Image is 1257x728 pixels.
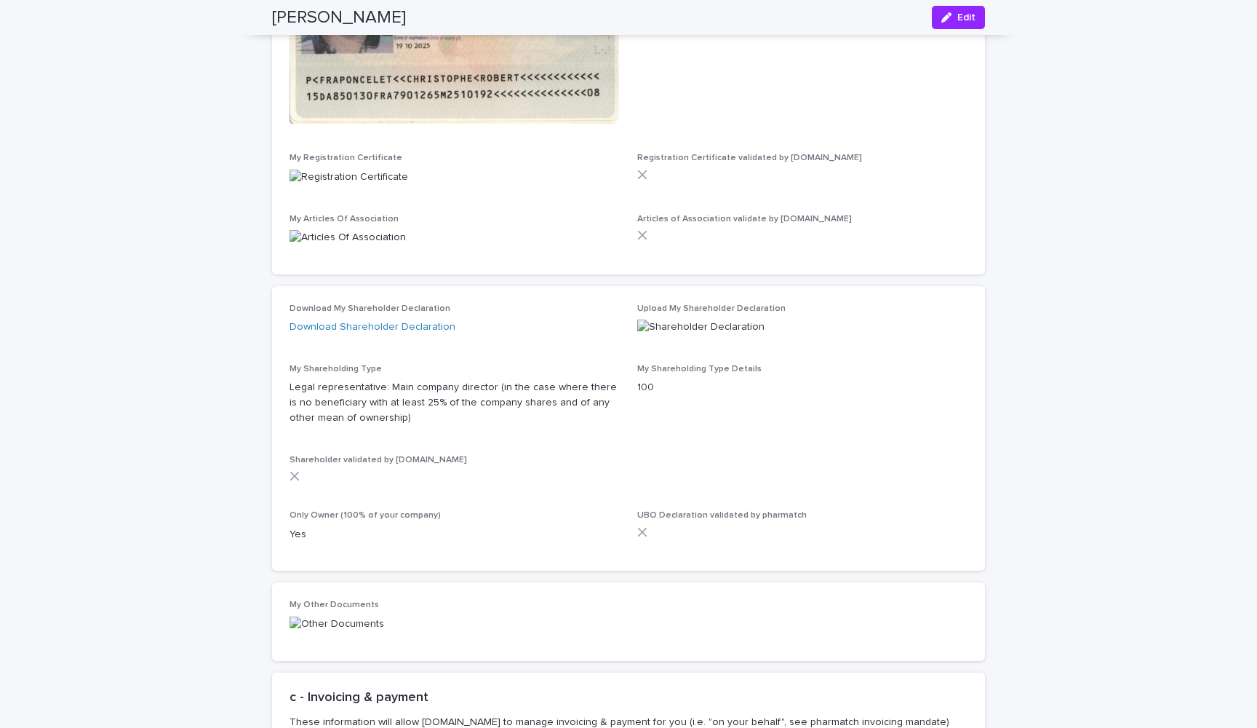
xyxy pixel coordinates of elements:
span: Registration Certificate validated by [DOMAIN_NAME] [637,154,862,162]
span: My Articles Of Association [290,215,399,223]
img: Shareholder Declaration [637,320,765,335]
span: UBO Declaration validated by pharmatch [637,511,807,520]
img: Other Documents [290,617,384,632]
span: Shareholder validated by [DOMAIN_NAME] [290,456,467,464]
p: Yes [290,527,620,542]
span: Only Owner (100% of your company) [290,511,441,520]
h2: c - Invoicing & payment [290,690,428,706]
h2: [PERSON_NAME] [272,7,406,28]
button: Edit [932,6,985,29]
span: Edit [957,12,975,23]
a: Download Shareholder Declaration [290,322,455,332]
p: 100 [637,380,967,395]
span: My Other Documents [290,601,379,609]
img: Registration Certificate [290,170,408,185]
span: Upload My Shareholder Declaration [637,304,786,313]
p: Legal representative: Main company director (in the case where there is no beneficiary with at le... [290,380,620,425]
span: My Registration Certificate [290,154,402,162]
span: Download My Shareholder Declaration [290,304,450,313]
img: Articles Of Association [290,230,406,245]
span: My Shareholding Type Details [637,365,762,373]
span: My Shareholding Type [290,365,382,373]
span: Articles of Association validate by [DOMAIN_NAME] [637,215,852,223]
